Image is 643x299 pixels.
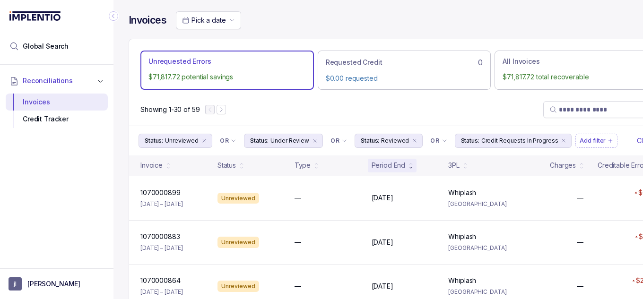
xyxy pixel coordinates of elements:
[145,136,163,145] p: Status:
[217,281,259,292] div: Unreviewed
[200,137,208,145] div: remove content
[165,136,199,145] p: Unreviewed
[129,14,166,27] h4: Invoices
[217,237,259,248] div: Unreviewed
[217,105,226,114] button: Next Page
[503,57,539,66] p: All Invoices
[448,276,476,285] p: Whiplash
[295,193,301,203] p: —
[270,136,309,145] p: Under Review
[220,137,229,145] p: OR
[108,10,119,22] div: Collapse Icon
[311,137,319,145] div: remove content
[461,136,479,145] p: Status:
[140,161,163,170] div: Invoice
[23,76,73,85] span: Reconciliations
[6,70,108,91] button: Reconciliations
[250,136,269,145] p: Status:
[176,11,241,29] button: Date Range Picker
[381,136,409,145] p: Reviewed
[430,137,439,145] p: OR
[295,161,311,170] div: Type
[330,137,347,145] li: Filter Chip Connector undefined
[140,287,183,297] p: [DATE] – [DATE]
[577,193,583,203] p: —
[13,111,100,128] div: Credit Tracker
[411,137,418,145] div: remove content
[575,134,617,148] button: Filter Chip Add filter
[217,193,259,204] div: Unreviewed
[326,74,483,83] p: $0.00 requested
[330,137,339,145] p: OR
[550,161,576,170] div: Charges
[191,16,226,24] span: Pick a date
[140,105,200,114] div: Remaining page entries
[140,105,200,114] p: Showing 1-30 of 59
[580,136,606,145] p: Add filter
[448,188,476,197] p: Whiplash
[139,134,212,148] button: Filter Chip Unreviewed
[372,161,406,170] div: Period End
[635,236,638,238] img: red pointer upwards
[448,161,460,170] div: 3PL
[9,277,22,290] span: User initials
[372,193,393,203] p: [DATE]
[372,282,393,291] p: [DATE]
[481,136,558,145] p: Credit Requests In Progress
[577,238,583,247] p: —
[244,134,323,148] button: Filter Chip Under Review
[6,92,108,130] div: Reconciliations
[217,161,236,170] div: Status
[577,282,583,291] p: —
[426,134,451,147] button: Filter Chip Connector undefined
[448,199,514,209] p: [GEOGRAPHIC_DATA]
[326,57,483,68] div: 0
[430,137,447,145] li: Filter Chip Connector undefined
[140,232,180,241] p: 1070000883
[632,280,635,282] img: red pointer upwards
[27,279,80,289] p: [PERSON_NAME]
[326,58,382,67] p: Requested Credit
[182,16,226,25] search: Date Range Picker
[140,199,183,209] p: [DATE] – [DATE]
[13,94,100,111] div: Invoices
[140,188,181,197] p: 1070000899
[216,134,240,147] button: Filter Chip Connector undefined
[9,277,105,290] button: User initials[PERSON_NAME]
[355,134,423,148] button: Filter Chip Reviewed
[560,137,567,145] div: remove content
[295,282,301,291] p: —
[140,276,181,285] p: 1070000864
[448,243,514,253] p: [GEOGRAPHIC_DATA]
[327,134,351,147] button: Filter Chip Connector undefined
[295,238,301,247] p: —
[448,287,514,297] p: [GEOGRAPHIC_DATA]
[139,134,635,148] ul: Filter Group
[372,238,393,247] p: [DATE]
[448,232,476,241] p: Whiplash
[220,137,236,145] li: Filter Chip Connector undefined
[140,243,183,253] p: [DATE] – [DATE]
[148,57,211,66] p: Unrequested Errors
[361,136,379,145] p: Status:
[148,72,306,82] p: $71,817.72 potential savings
[634,191,637,194] img: red pointer upwards
[23,42,69,51] span: Global Search
[455,134,572,148] button: Filter Chip Credit Requests In Progress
